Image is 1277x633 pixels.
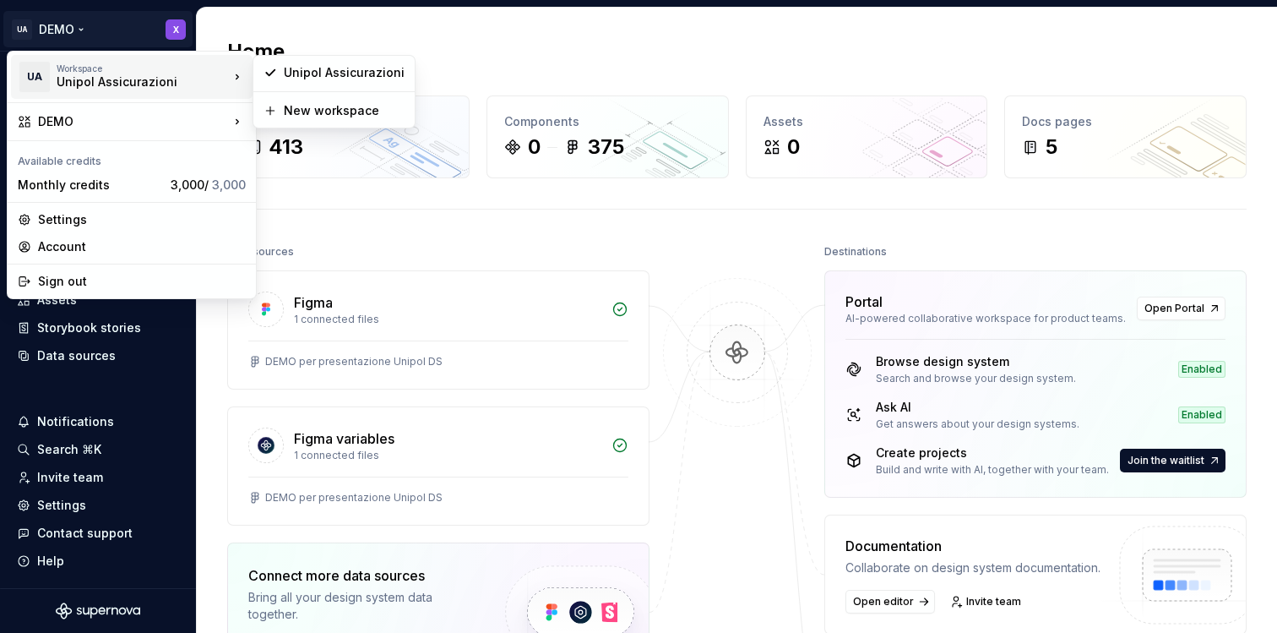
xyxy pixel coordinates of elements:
div: Unipol Assicurazioni [284,64,405,81]
div: Account [38,238,246,255]
div: UA [19,62,50,92]
div: Sign out [38,273,246,290]
div: Available credits [11,145,253,172]
span: 3,000 / [171,177,246,192]
div: Workspace [57,63,229,74]
div: Settings [38,211,246,228]
span: 3,000 [212,177,246,192]
div: Unipol Assicurazioni [57,74,200,90]
div: New workspace [284,102,405,119]
div: Monthly credits [18,177,164,194]
div: DEMO [38,113,229,130]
